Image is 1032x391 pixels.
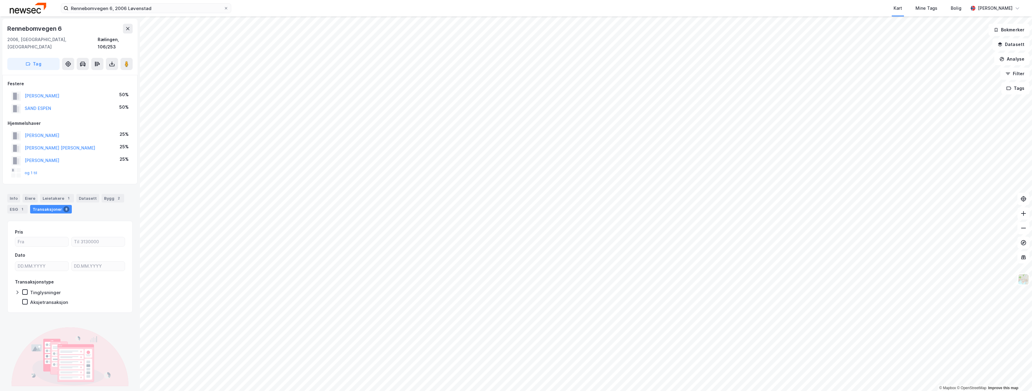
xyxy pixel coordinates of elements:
div: Transaksjonstype [15,278,54,286]
div: Hjemmelshaver [8,120,132,127]
div: Festere [8,80,132,87]
button: Analyse [994,53,1030,65]
a: Mapbox [939,386,956,390]
input: DD.MM.YYYY [71,262,125,271]
div: Info [7,194,20,203]
div: 1 [19,206,25,212]
a: OpenStreetMap [957,386,986,390]
div: [PERSON_NAME] [978,5,1013,12]
button: Tags [1001,82,1030,94]
div: Kontrollprogram for chat [1002,362,1032,391]
button: Tag [7,58,60,70]
div: Eiere [23,194,38,203]
div: Bolig [951,5,961,12]
button: Bokmerker [988,24,1030,36]
div: ESG [7,205,28,213]
div: 50% [119,104,129,111]
input: Til 3130000 [71,237,125,246]
div: Pris [15,228,23,236]
div: 2 [116,195,122,201]
button: Filter [1000,68,1030,80]
div: Aksjetransaksjon [30,299,68,305]
input: Søk på adresse, matrikkel, gårdeiere, leietakere eller personer [68,4,224,13]
div: 8 [63,206,69,212]
a: Improve this map [988,386,1018,390]
button: Datasett [992,38,1030,51]
div: Transaksjoner [30,205,72,213]
div: Dato [15,252,25,259]
div: Rennebomvegen 6 [7,24,63,33]
div: Rælingen, 106/253 [98,36,133,51]
div: Bygg [102,194,124,203]
div: 1 [65,195,71,201]
div: 25% [120,131,129,138]
div: Kart [894,5,902,12]
img: Z [1018,273,1029,285]
input: Fra [15,237,68,246]
input: DD.MM.YYYY [15,262,68,271]
div: 50% [119,91,129,98]
div: Datasett [76,194,99,203]
div: 25% [120,156,129,163]
div: 25% [120,143,129,150]
img: newsec-logo.f6e21ccffca1b3a03d2d.png [10,3,46,13]
div: Mine Tags [915,5,937,12]
div: Tinglysninger [30,290,61,295]
div: 2006, [GEOGRAPHIC_DATA], [GEOGRAPHIC_DATA] [7,36,98,51]
div: Leietakere [40,194,74,203]
iframe: Chat Widget [1002,362,1032,391]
